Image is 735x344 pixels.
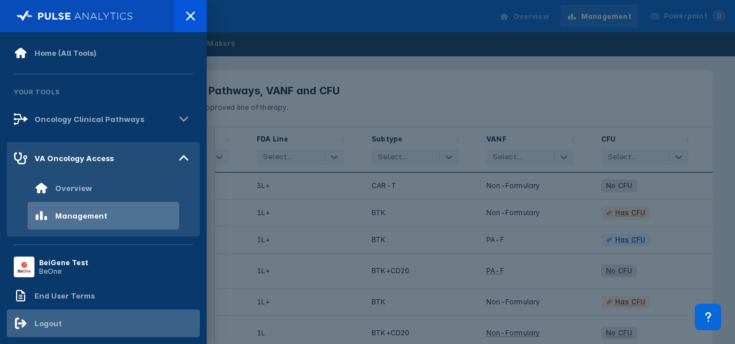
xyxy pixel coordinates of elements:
[7,39,200,67] a: Home (All Tools)
[39,267,88,276] div: BeOne
[34,154,114,163] div: VA Oncology Access
[55,211,107,220] div: Management
[7,202,200,230] a: Management
[17,8,133,24] img: pulse-logo-full-white.svg
[55,184,92,193] div: Overview
[34,48,96,58] div: Home (All Tools)
[34,319,62,328] div: Logout
[39,258,88,267] div: BeiGene Test
[7,174,200,202] a: Overview
[34,114,144,124] div: Oncology Clinical Pathways
[16,259,32,275] img: menu button
[7,81,200,103] div: Your Tools
[7,282,200,309] a: End User Terms
[34,291,95,300] div: End User Terms
[695,304,721,330] div: Contact Support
